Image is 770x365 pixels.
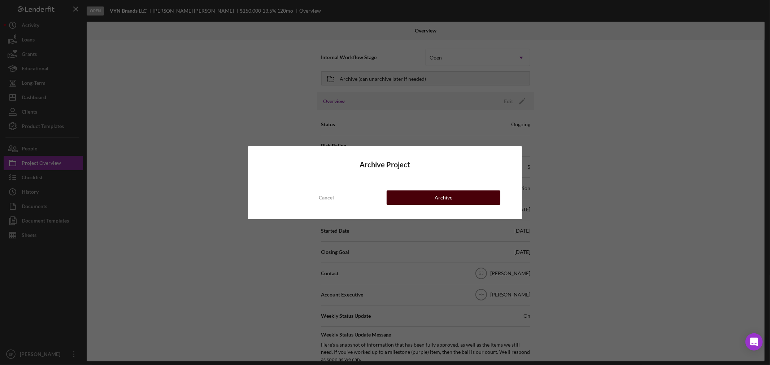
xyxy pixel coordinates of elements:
button: Archive [387,190,500,205]
div: Archive [435,190,452,205]
div: Open Intercom Messenger [745,333,763,351]
h4: Archive Project [270,160,501,169]
div: Cancel [319,190,334,205]
button: Cancel [270,190,383,205]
